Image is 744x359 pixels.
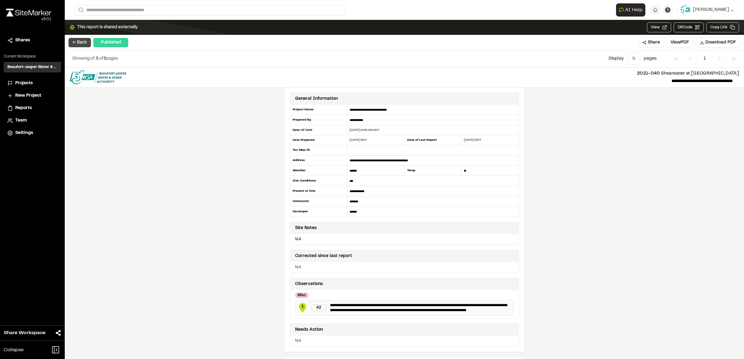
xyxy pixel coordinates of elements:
button: ViewPDF [666,38,693,48]
button: QRCode [674,22,704,32]
div: Site Notes [295,225,317,232]
button: Download PDF [696,38,740,48]
span: 1 [298,304,307,309]
span: Projects [15,80,33,87]
button: [PERSON_NAME] [680,5,734,15]
button: 5 [628,53,640,65]
span: Shares [15,37,30,44]
button: Share [638,38,664,48]
div: Weather [290,166,347,176]
div: Published [93,38,128,47]
div: 42 [311,305,326,311]
div: Date Prepared [290,135,347,145]
div: Misc [295,292,308,298]
p: Display [609,55,624,62]
button: Copy Link [706,22,739,32]
span: Reports [15,105,32,112]
div: [DATE] EDT [461,138,519,142]
div: Site Conditions [290,176,347,186]
div: Contractor [290,196,347,207]
div: Present at Site [290,186,347,196]
div: Developer [290,207,347,217]
div: Oh geez...please don't... [6,16,51,22]
p: Current Workspace [4,54,61,59]
a: Settings [7,130,57,136]
button: ← Back [68,38,91,47]
a: Reports [7,105,57,112]
button: Open AI Assistant [616,3,645,16]
h3: Beaufort-Jasper Water & Sewer Authority [7,64,57,70]
span: 3 [103,57,106,61]
div: [DATE] EDT [347,138,404,142]
img: rebrand.png [6,9,51,16]
div: Temp [404,166,462,176]
span: This report is shared externally [77,24,138,31]
a: New Project [7,92,57,99]
p: of pages [72,55,118,62]
span: New Project [15,92,41,99]
div: Prepared By [290,115,347,125]
div: Date of Last Report [404,135,462,145]
a: Team [7,117,57,124]
div: Needs Action [295,326,323,333]
button: Search [75,5,86,15]
span: Settings [15,130,33,136]
div: General Information [295,95,338,102]
p: N/A [295,338,514,344]
a: Shares [7,37,57,44]
div: Address [290,155,347,166]
div: Corrected since last report [295,253,352,260]
img: User [680,5,690,15]
span: Showing of [72,57,96,61]
div: Observations [295,281,323,288]
a: Projects [7,80,57,87]
span: Download PDF [705,39,736,46]
span: Share Workspace [4,329,45,337]
span: 2021-040 [637,72,660,76]
span: [PERSON_NAME] [693,7,729,13]
div: Date Of Visit [290,125,347,135]
p: page s [644,55,657,62]
div: Project Name [290,105,347,115]
span: Team [15,117,27,124]
p: N/A [293,237,516,242]
div: [DATE] 9:59 AM EDT [347,128,519,132]
span: 1 [699,53,710,65]
span: AI Help [625,6,643,14]
div: Open AI Assistant [616,3,648,16]
div: Tax Map ID [290,145,347,155]
nav: Navigation [669,53,740,65]
p: Shearwater at [GEOGRAPHIC_DATA] [131,70,739,77]
span: 3 [96,57,98,61]
span: Collapse [4,346,24,354]
p: N/A [295,265,514,270]
button: View [647,22,671,32]
img: file [70,71,126,84]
